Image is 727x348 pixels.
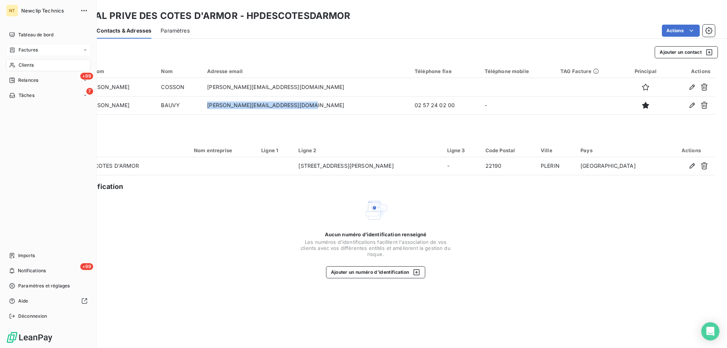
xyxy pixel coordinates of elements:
div: Téléphone fixe [415,68,476,74]
span: Contacts & Adresses [97,27,151,34]
td: 22190 [481,157,536,175]
td: PLERIN [536,157,576,175]
td: [STREET_ADDRESS][PERSON_NAME] [294,157,442,175]
span: 7 [86,88,93,95]
div: NT [6,5,18,17]
div: Ligne 3 [447,147,476,153]
div: Nom entreprise [194,147,252,153]
td: 02 57 24 02 00 [410,96,480,114]
a: Aide [6,295,90,307]
span: Imports [18,252,35,259]
td: [PERSON_NAME] [81,78,157,96]
div: Nom [161,68,198,74]
span: Clients [19,62,34,69]
span: Tableau de bord [18,31,53,38]
td: [PERSON_NAME][EMAIL_ADDRESS][DOMAIN_NAME] [203,96,410,114]
div: Open Intercom Messenger [701,322,719,340]
div: Ligne 1 [261,147,289,153]
span: Relances [18,77,38,84]
td: [PERSON_NAME] [81,96,157,114]
td: [GEOGRAPHIC_DATA] [576,157,667,175]
span: Factures [19,47,38,53]
span: Paramètres et réglages [18,282,70,289]
td: BAUVY [156,96,203,114]
img: Logo LeanPay [6,331,53,343]
td: HOPITAL PRIVE DES COTES D'ARMOR [36,157,189,175]
span: +99 [80,73,93,80]
span: Déconnexion [18,313,47,320]
div: TAG Facture [560,68,619,74]
div: Code Postal [485,147,532,153]
div: Prénom [86,68,152,74]
div: Ligne 2 [298,147,438,153]
td: - [480,96,556,114]
div: Ville [541,147,571,153]
button: Ajouter un contact [655,46,718,58]
span: +99 [80,263,93,270]
td: [PERSON_NAME][EMAIL_ADDRESS][DOMAIN_NAME] [203,78,410,96]
span: Newclip Technics [21,8,76,14]
div: Pays [580,147,663,153]
span: Tâches [19,92,34,99]
div: Actions [672,68,710,74]
div: Téléphone mobile [485,68,552,74]
span: Aide [18,298,28,304]
span: Notifications [18,267,46,274]
div: Destinataire [41,147,185,153]
h3: HOPITAL PRIVE DES COTES D'ARMOR - HPDESCOTESDARMOR [67,9,351,23]
span: Aucun numéro d’identification renseigné [325,231,427,237]
button: Ajouter un numéro d’identification [326,266,426,278]
div: Principal [628,68,663,74]
button: Actions [662,25,700,37]
span: Les numéros d'identifications facilitent l'association de vos clients avec vos différentes entité... [300,239,451,257]
div: Actions [672,147,710,153]
td: - [443,157,481,175]
td: COSSON [156,78,203,96]
span: Paramètres [161,27,190,34]
div: Adresse email [207,68,406,74]
img: Empty state [363,198,388,222]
